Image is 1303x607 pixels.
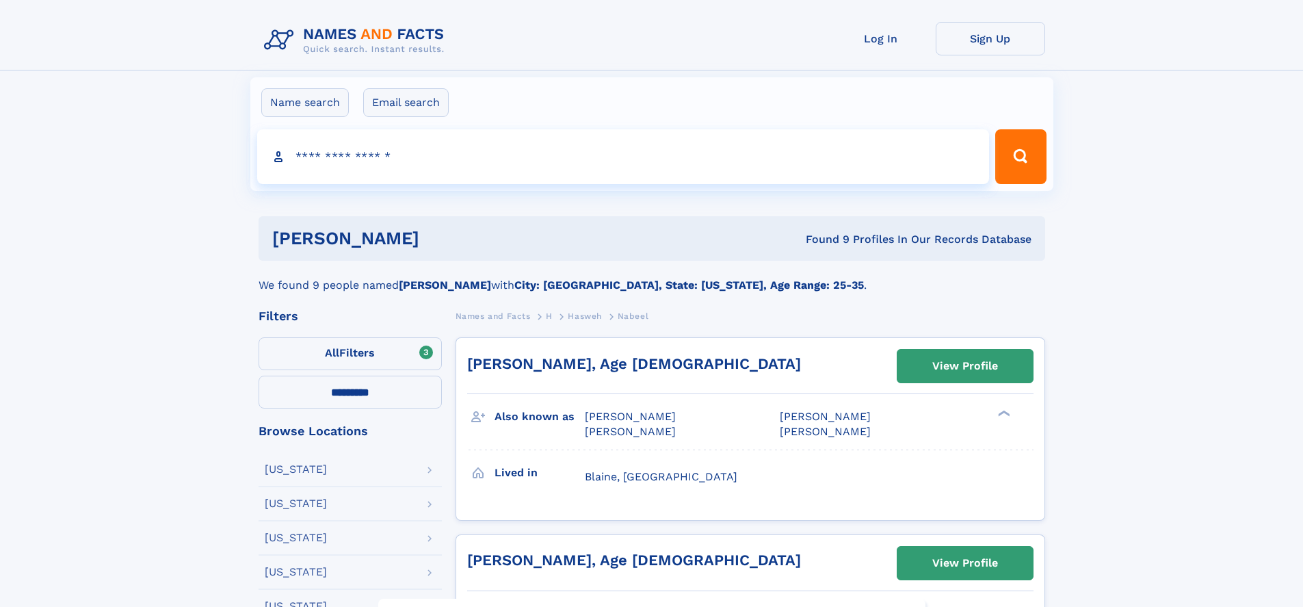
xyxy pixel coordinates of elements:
[612,232,1031,247] div: Found 9 Profiles In Our Records Database
[568,311,602,321] span: Hasweh
[467,355,801,372] a: [PERSON_NAME], Age [DEMOGRAPHIC_DATA]
[259,22,456,59] img: Logo Names and Facts
[265,464,327,475] div: [US_STATE]
[467,552,801,569] a: [PERSON_NAME], Age [DEMOGRAPHIC_DATA]
[514,279,864,292] b: City: [GEOGRAPHIC_DATA], State: [US_STATE], Age Range: 25-35
[897,547,1033,580] a: View Profile
[780,425,871,438] span: [PERSON_NAME]
[259,425,442,437] div: Browse Locations
[259,310,442,322] div: Filters
[257,129,990,184] input: search input
[568,307,602,324] a: Hasweh
[259,261,1045,294] div: We found 9 people named with .
[618,311,649,321] span: Nabeel
[495,461,585,485] h3: Lived in
[932,547,998,579] div: View Profile
[272,230,613,247] h1: [PERSON_NAME]
[456,307,531,324] a: Names and Facts
[363,88,449,117] label: Email search
[995,129,1046,184] button: Search Button
[546,311,553,321] span: H
[265,532,327,543] div: [US_STATE]
[585,425,676,438] span: [PERSON_NAME]
[897,350,1033,383] a: View Profile
[259,337,442,370] label: Filters
[399,279,491,292] b: [PERSON_NAME]
[585,410,676,423] span: [PERSON_NAME]
[261,88,349,117] label: Name search
[780,410,871,423] span: [PERSON_NAME]
[495,405,585,428] h3: Also known as
[826,22,936,55] a: Log In
[265,567,327,578] div: [US_STATE]
[936,22,1045,55] a: Sign Up
[325,346,339,359] span: All
[265,498,327,509] div: [US_STATE]
[995,409,1011,418] div: ❯
[546,307,553,324] a: H
[585,470,737,483] span: Blaine, [GEOGRAPHIC_DATA]
[932,350,998,382] div: View Profile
